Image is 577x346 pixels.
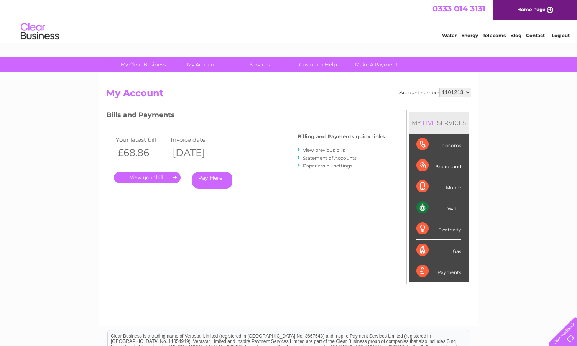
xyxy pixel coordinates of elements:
[416,261,461,282] div: Payments
[421,119,437,126] div: LIVE
[510,33,521,38] a: Blog
[303,147,345,153] a: View previous bills
[303,163,352,169] a: Paperless bill settings
[106,110,385,123] h3: Bills and Payments
[416,134,461,155] div: Telecoms
[228,57,291,72] a: Services
[20,20,59,43] img: logo.png
[526,33,545,38] a: Contact
[399,88,471,97] div: Account number
[432,4,485,13] a: 0333 014 3131
[416,218,461,239] div: Electricity
[192,172,232,189] a: Pay Here
[409,112,469,134] div: MY SERVICES
[114,172,181,183] a: .
[106,88,471,102] h2: My Account
[416,176,461,197] div: Mobile
[345,57,408,72] a: Make A Payment
[552,33,570,38] a: Log out
[170,57,233,72] a: My Account
[461,33,478,38] a: Energy
[442,33,457,38] a: Water
[169,134,224,145] td: Invoice date
[483,33,506,38] a: Telecoms
[169,145,224,161] th: [DATE]
[112,57,175,72] a: My Clear Business
[108,4,470,37] div: Clear Business is a trading name of Verastar Limited (registered in [GEOGRAPHIC_DATA] No. 3667643...
[416,155,461,176] div: Broadband
[114,145,169,161] th: £68.86
[114,134,169,145] td: Your latest bill
[298,134,385,139] h4: Billing and Payments quick links
[303,155,357,161] a: Statement of Accounts
[416,197,461,218] div: Water
[416,240,461,261] div: Gas
[286,57,350,72] a: Customer Help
